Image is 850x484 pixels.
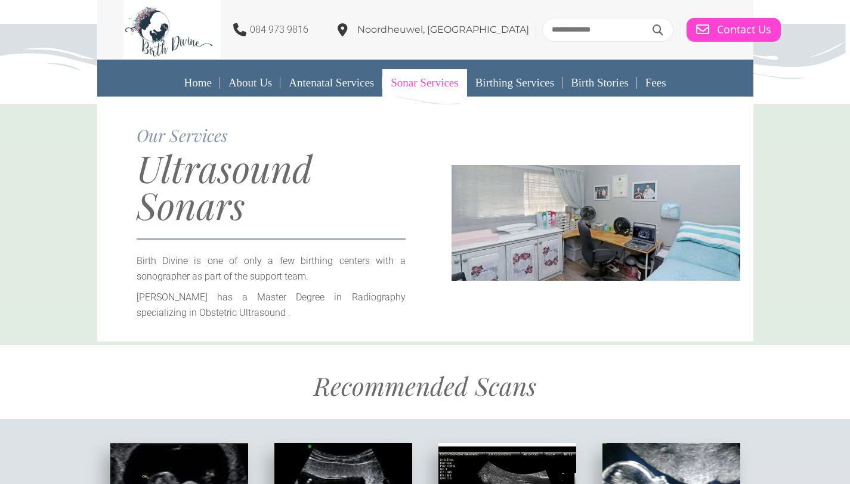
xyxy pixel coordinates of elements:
[280,69,382,97] a: Antenatal Services
[382,69,466,97] a: Sonar Services
[314,369,536,402] span: Recommended Scans
[137,253,406,284] p: Birth Divine is one of only a few birthing centers with a sonographer as part of the support team.
[717,23,771,36] span: Contact Us
[137,290,406,320] p: [PERSON_NAME] has a Master Degree in Radiography specializing in Obstetric Ultrasound .
[357,24,529,35] span: Noordheuwel, [GEOGRAPHIC_DATA]
[687,18,781,42] a: Contact Us
[175,69,220,97] a: Home
[467,69,562,97] a: Birthing Services
[452,127,740,319] img: Birth Divine Ultrasound Sonars
[137,124,228,146] span: Our Services
[137,150,406,224] h1: Ultrasound Sonars
[637,69,675,97] a: Fees
[562,69,637,97] a: Birth Stories
[220,69,280,97] a: About Us
[250,22,308,38] p: 084 973 9816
